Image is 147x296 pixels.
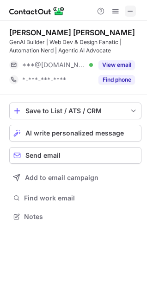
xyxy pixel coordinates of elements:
[9,147,141,164] button: Send email
[25,174,98,181] span: Add to email campaign
[98,60,135,70] button: Reveal Button
[25,107,125,115] div: Save to List / ATS / CRM
[25,152,61,159] span: Send email
[98,75,135,84] button: Reveal Button
[9,38,141,55] div: GenAI Builder | Web Dev & Design Fanatic | Automation Nerd | Agentic AI Advocate
[9,125,141,142] button: AI write personalized message
[9,103,141,119] button: save-profile-one-click
[24,212,138,221] span: Notes
[9,192,141,205] button: Find work email
[9,169,141,186] button: Add to email campaign
[9,210,141,223] button: Notes
[25,129,124,137] span: AI write personalized message
[24,194,138,202] span: Find work email
[9,28,135,37] div: [PERSON_NAME] [PERSON_NAME]
[9,6,65,17] img: ContactOut v5.3.10
[22,61,86,69] span: ***@[DOMAIN_NAME]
